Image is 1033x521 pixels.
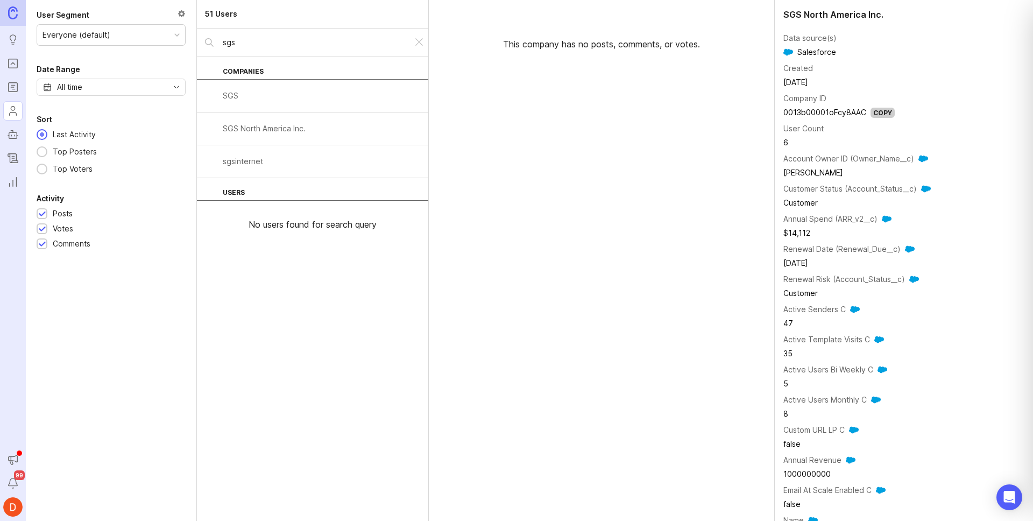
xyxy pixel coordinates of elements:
[783,123,824,135] div: User Count
[223,37,405,48] input: Search by name...
[37,192,64,205] div: Activity
[882,214,892,224] img: Salesforce logo
[223,156,263,167] div: sgsinternet
[197,178,428,201] div: Users
[3,78,23,97] a: Roadmaps
[783,47,793,57] img: Salesforce logo
[197,201,428,248] div: No users found for search query
[783,197,1024,209] div: Customer
[783,424,845,436] div: Custom URL LP C
[53,238,90,250] div: Comments
[3,30,23,50] a: Ideas
[43,29,110,41] div: Everyone (default)
[783,287,1024,299] div: Customer
[783,46,836,58] span: Salesforce
[783,153,914,165] div: Account Owner ID (Owner_Name__c)
[871,108,895,118] div: Copy
[3,474,23,493] button: Notifications
[783,78,808,87] time: [DATE]
[905,244,915,254] img: Salesforce logo
[3,125,23,144] a: Autopilot
[783,213,878,225] div: Annual Spend (ARR_v2__c)
[783,136,1024,150] td: 6
[37,63,80,76] div: Date Range
[3,149,23,168] a: Changelog
[921,184,931,194] img: Salesforce logo
[783,107,866,118] div: 0013b00001oFcy8AAC
[37,113,52,126] div: Sort
[849,425,859,435] img: Salesforce logo
[783,273,905,285] div: Renewal Risk (Account_Status__c)
[783,364,873,376] div: Active Users Bi Weekly C
[37,9,89,22] div: User Segment
[909,274,919,284] img: Salesforce logo
[846,455,855,465] img: Salesforce logo
[783,183,917,195] div: Customer Status (Account_Status__c)
[874,335,884,344] img: Salesforce logo
[14,470,25,480] span: 99
[871,395,881,405] img: Salesforce logo
[783,378,1024,390] div: 5
[223,90,238,102] div: SGS
[918,154,928,164] img: Salesforce logo
[783,484,872,496] div: Email At Scale Enabled C
[850,305,860,314] img: Salesforce logo
[3,450,23,469] button: Announcements
[783,243,901,255] div: Renewal Date (Renewal_Due__c)
[783,167,1024,179] div: [PERSON_NAME]
[47,129,101,140] div: Last Activity
[783,93,826,104] div: Company ID
[205,8,237,20] div: 51 Users
[783,498,1024,510] div: false
[783,318,1024,329] div: 47
[3,54,23,73] a: Portal
[996,484,1022,510] div: Open Intercom Messenger
[783,408,1024,420] div: 8
[783,258,808,267] time: [DATE]
[783,348,1024,360] div: 35
[783,32,837,44] div: Data source(s)
[223,123,306,135] div: SGS North America Inc.
[47,163,98,175] div: Top Voters
[8,6,18,19] img: Canny Home
[878,365,887,375] img: Salesforce logo
[197,57,428,80] div: Companies
[168,83,185,91] svg: toggle icon
[783,226,1024,240] td: $14,112
[783,334,870,346] div: Active Template Visits C
[3,172,23,192] a: Reporting
[3,497,23,517] img: Daniel G
[783,394,867,406] div: Active Users Monthly C
[783,62,813,74] div: Created
[783,438,1024,450] div: false
[783,9,1024,25] div: SGS North America Inc.
[876,485,886,495] img: Salesforce logo
[783,454,841,466] div: Annual Revenue
[3,101,23,121] a: Users
[53,208,73,220] div: Posts
[57,81,82,93] div: All time
[47,146,102,158] div: Top Posters
[783,468,1024,480] div: 1000000000
[783,304,846,315] div: Active Senders C
[53,223,73,235] div: Votes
